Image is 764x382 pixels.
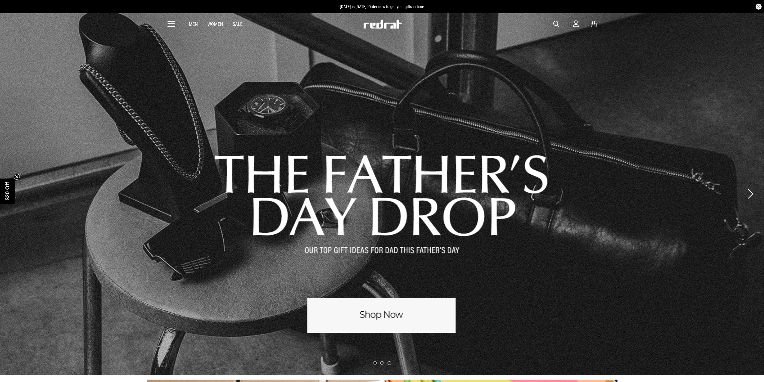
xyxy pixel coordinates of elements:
button: Next slide [746,187,754,200]
button: Close teaser [14,174,20,180]
span: [DATE] is [DATE]! Order now to get your gifts in time [340,4,424,9]
img: Redrat logo [363,20,403,29]
a: Men [189,21,198,27]
span: $20 Off [5,182,11,200]
a: Women [207,21,223,27]
a: Sale [233,21,243,27]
